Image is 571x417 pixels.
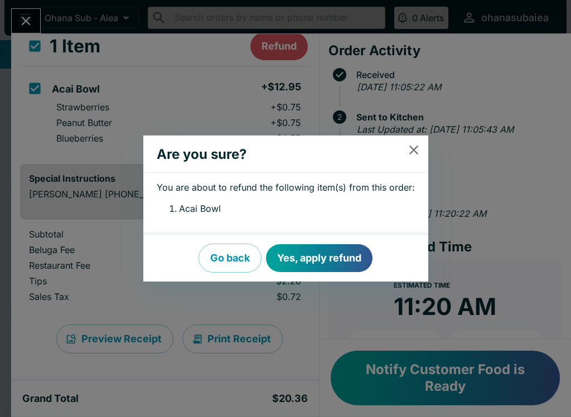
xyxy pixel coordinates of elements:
button: Yes, apply refund [266,244,372,272]
li: Acai Bowl [179,202,415,216]
button: close [399,135,428,164]
button: Go back [199,244,262,273]
h2: Are you sure? [143,140,406,169]
p: You are about to refund the following item(s) from this order: [157,182,415,193]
